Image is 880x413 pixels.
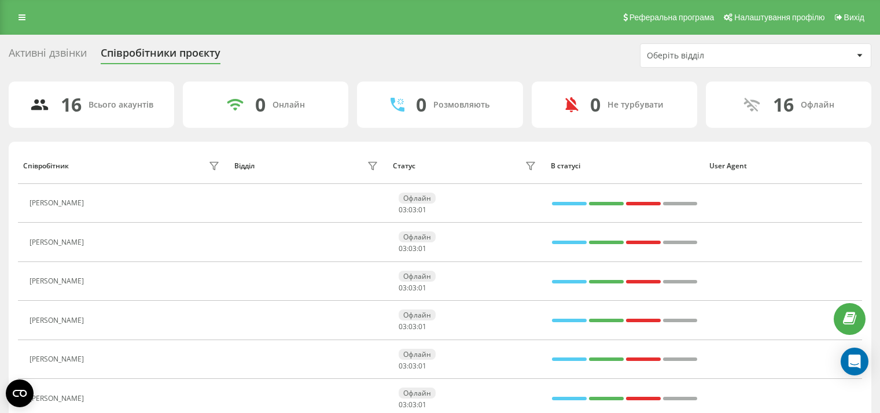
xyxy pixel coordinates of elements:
[590,94,601,116] div: 0
[399,362,426,370] div: : :
[30,238,87,246] div: [PERSON_NAME]
[399,323,426,331] div: : :
[9,47,87,65] div: Активні дзвінки
[255,94,266,116] div: 0
[399,361,407,371] span: 03
[629,13,715,22] span: Реферальна програма
[89,100,153,110] div: Всього акаунтів
[408,361,417,371] span: 03
[408,400,417,410] span: 03
[841,348,868,375] div: Open Intercom Messenger
[30,277,87,285] div: [PERSON_NAME]
[734,13,824,22] span: Налаштування профілю
[399,309,436,320] div: Офлайн
[399,245,426,253] div: : :
[30,394,87,403] div: [PERSON_NAME]
[399,193,436,204] div: Офлайн
[418,400,426,410] span: 01
[30,316,87,325] div: [PERSON_NAME]
[844,13,864,22] span: Вихід
[399,388,436,399] div: Офлайн
[801,100,834,110] div: Офлайн
[30,199,87,207] div: [PERSON_NAME]
[418,244,426,253] span: 01
[273,100,305,110] div: Онлайн
[418,283,426,293] span: 01
[399,349,436,360] div: Офлайн
[418,205,426,215] span: 01
[399,231,436,242] div: Офлайн
[399,284,426,292] div: : :
[399,205,407,215] span: 03
[551,162,698,170] div: В статусі
[61,94,82,116] div: 16
[399,401,426,409] div: : :
[393,162,415,170] div: Статус
[30,355,87,363] div: [PERSON_NAME]
[399,244,407,253] span: 03
[23,162,69,170] div: Співробітник
[416,94,426,116] div: 0
[6,379,34,407] button: Open CMP widget
[399,283,407,293] span: 03
[408,283,417,293] span: 03
[408,244,417,253] span: 03
[607,100,664,110] div: Не турбувати
[433,100,489,110] div: Розмовляють
[647,51,785,61] div: Оберіть відділ
[399,400,407,410] span: 03
[408,322,417,331] span: 03
[399,206,426,214] div: : :
[418,322,426,331] span: 01
[101,47,220,65] div: Співробітники проєкту
[399,322,407,331] span: 03
[408,205,417,215] span: 03
[234,162,255,170] div: Відділ
[773,94,794,116] div: 16
[709,162,857,170] div: User Agent
[399,271,436,282] div: Офлайн
[418,361,426,371] span: 01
